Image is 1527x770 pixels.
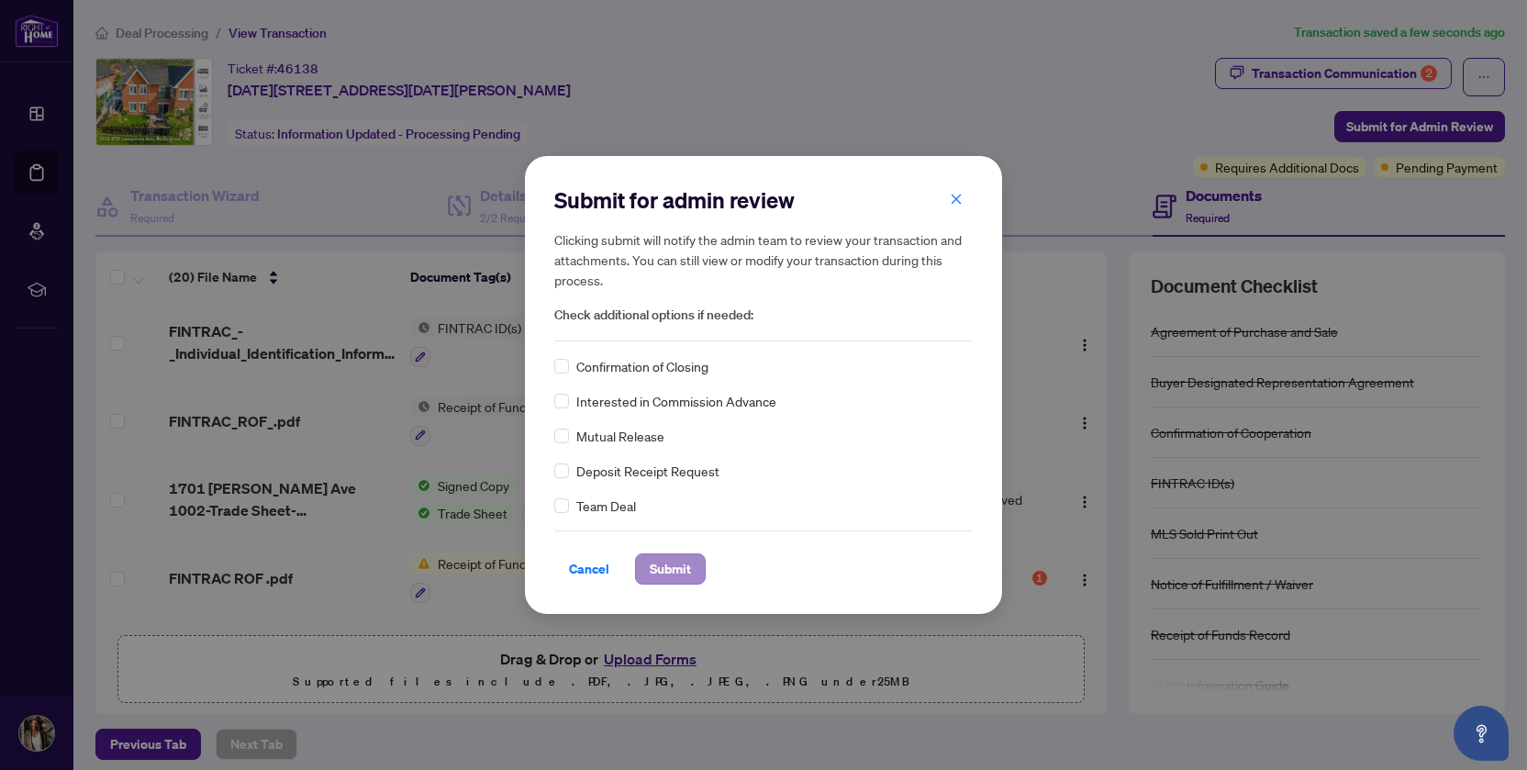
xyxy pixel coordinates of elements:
span: Mutual Release [576,426,664,446]
h2: Submit for admin review [554,185,973,215]
span: Cancel [569,554,609,584]
span: Check additional options if needed: [554,305,973,326]
button: Cancel [554,553,624,585]
button: Submit [635,553,706,585]
span: Confirmation of Closing [576,356,708,376]
span: Interested in Commission Advance [576,391,776,411]
h5: Clicking submit will notify the admin team to review your transaction and attachments. You can st... [554,229,973,290]
span: close [950,193,963,206]
span: Team Deal [576,496,636,516]
span: Submit [650,554,691,584]
span: Deposit Receipt Request [576,461,719,481]
button: Open asap [1454,706,1509,761]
